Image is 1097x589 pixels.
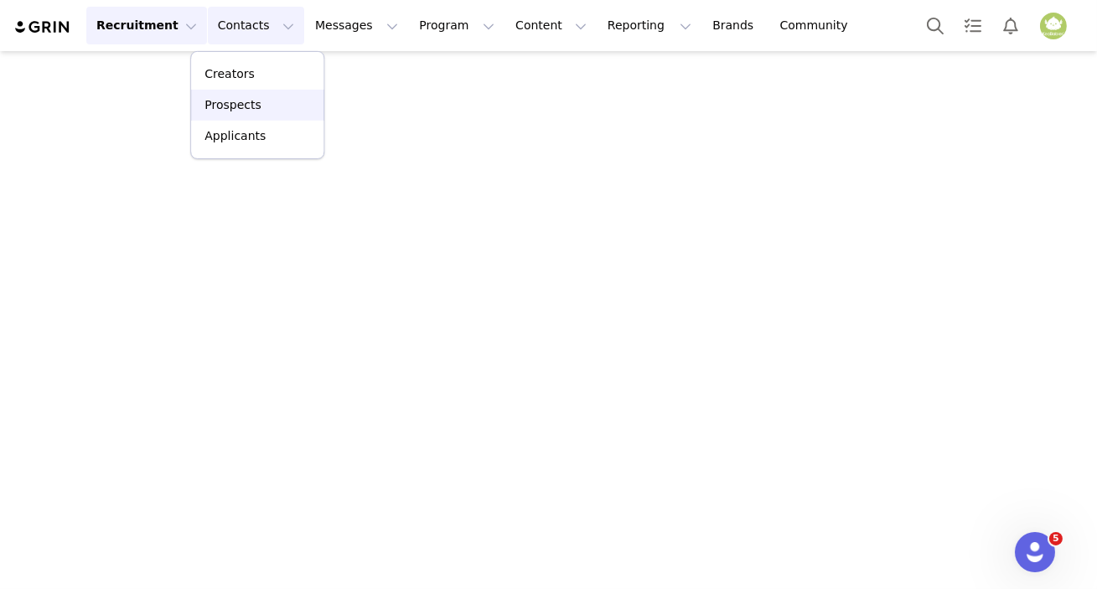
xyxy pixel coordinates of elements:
button: Content [505,7,597,44]
button: Notifications [992,7,1029,44]
button: Program [409,7,505,44]
button: Profile [1030,13,1084,39]
iframe: Intercom live chat [1015,532,1055,572]
a: Tasks [955,7,991,44]
span: 5 [1049,532,1063,545]
a: Community [770,7,866,44]
button: Reporting [598,7,701,44]
button: Contacts [208,7,304,44]
img: 71db4a9b-c422-4b77-bb00-02d042611fdb.png [1040,13,1067,39]
p: Prospects [204,96,261,114]
button: Recruitment [86,7,207,44]
p: Applicants [204,127,266,145]
button: Search [917,7,954,44]
img: grin logo [13,19,72,35]
button: Messages [305,7,408,44]
p: Creators [204,65,255,83]
a: Brands [702,7,768,44]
